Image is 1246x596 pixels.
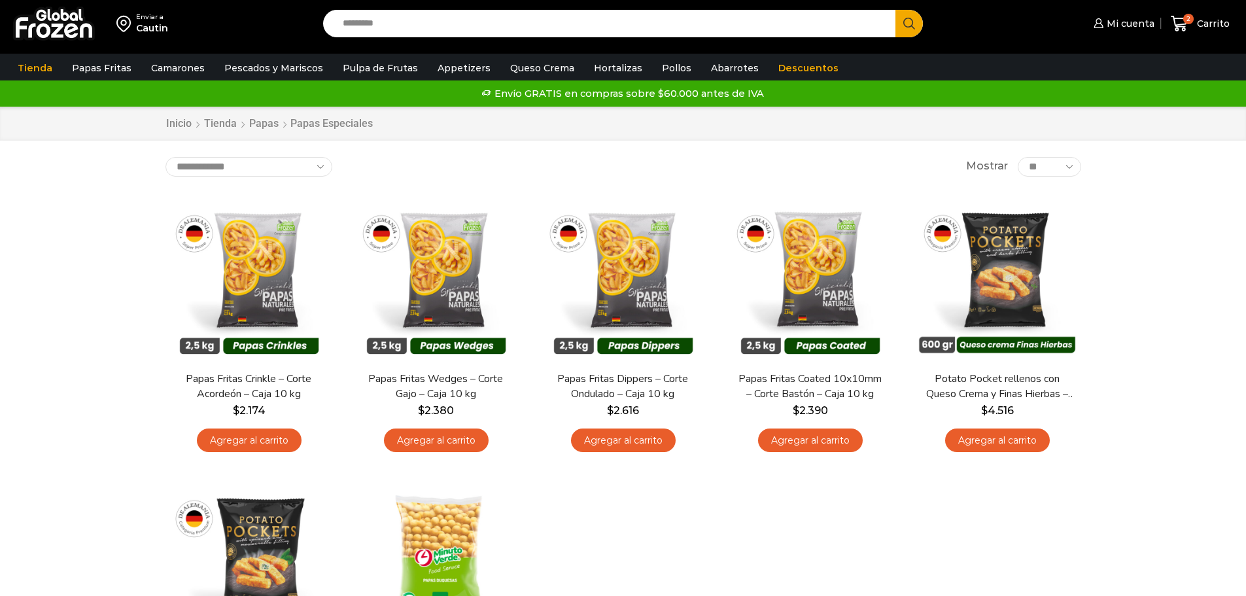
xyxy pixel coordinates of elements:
a: Papas [249,116,279,131]
a: Pescados y Mariscos [218,56,330,80]
span: Mostrar [966,159,1008,174]
bdi: 2.174 [233,404,266,417]
span: Carrito [1194,17,1230,30]
div: Enviar a [136,12,168,22]
span: $ [981,404,988,417]
a: Papas Fritas Wedges – Corte Gajo – Caja 10 kg [360,372,511,402]
a: Agregar al carrito: “Papas Fritas Coated 10x10mm - Corte Bastón - Caja 10 kg” [758,429,863,453]
h1: Papas Especiales [290,117,373,130]
a: Tienda [203,116,237,131]
a: Agregar al carrito: “Papas Fritas Dippers - Corte Ondulado - Caja 10 kg” [571,429,676,453]
a: 2 Carrito [1168,9,1233,39]
a: Queso Crema [504,56,581,80]
bdi: 4.516 [981,404,1014,417]
a: Abarrotes [704,56,765,80]
a: Agregar al carrito: “Potato Pocket rellenos con Queso Crema y Finas Hierbas - Caja 8.4 kg” [945,429,1050,453]
bdi: 2.616 [607,404,639,417]
a: Agregar al carrito: “Papas Fritas Crinkle - Corte Acordeón - Caja 10 kg” [197,429,302,453]
select: Pedido de la tienda [165,157,332,177]
a: Appetizers [431,56,497,80]
a: Papas Fritas Dippers – Corte Ondulado – Caja 10 kg [547,372,698,402]
span: $ [607,404,614,417]
a: Camarones [145,56,211,80]
span: $ [418,404,424,417]
span: 2 [1183,14,1194,24]
a: Pulpa de Frutas [336,56,424,80]
a: Inicio [165,116,192,131]
bdi: 2.390 [793,404,828,417]
div: Cautin [136,22,168,35]
a: Mi cuenta [1090,10,1154,37]
a: Papas Fritas [65,56,138,80]
span: Mi cuenta [1103,17,1154,30]
button: Search button [895,10,923,37]
a: Potato Pocket rellenos con Queso Crema y Finas Hierbas – Caja 8.4 kg [922,372,1072,402]
a: Pollos [655,56,698,80]
img: address-field-icon.svg [116,12,136,35]
a: Hortalizas [587,56,649,80]
a: Tienda [11,56,59,80]
a: Papas Fritas Crinkle – Corte Acordeón – Caja 10 kg [173,372,324,402]
a: Papas Fritas Coated 10x10mm – Corte Bastón – Caja 10 kg [735,372,885,402]
a: Descuentos [772,56,845,80]
span: $ [233,404,239,417]
bdi: 2.380 [418,404,454,417]
nav: Breadcrumb [165,116,373,131]
a: Agregar al carrito: “Papas Fritas Wedges – Corte Gajo - Caja 10 kg” [384,429,489,453]
span: $ [793,404,799,417]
